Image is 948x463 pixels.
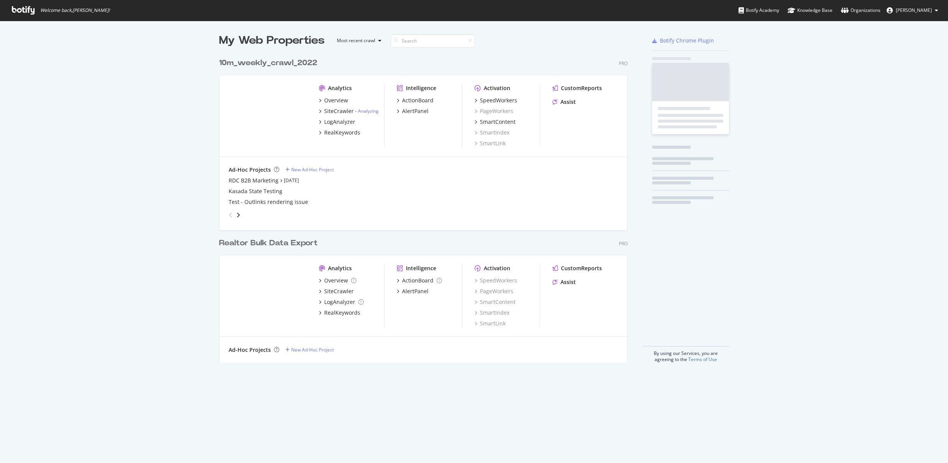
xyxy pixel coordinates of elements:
[285,166,334,173] a: New Ad-Hoc Project
[402,287,429,295] div: AlertPanel
[475,140,506,147] a: SmartLink
[229,198,308,206] a: Test - Outlinks rendering issue
[475,298,516,306] a: SmartContent
[319,298,364,306] a: LogAnalyzer
[319,277,356,284] a: Overview
[358,108,379,114] a: Analyzing
[324,97,348,104] div: Overview
[402,97,434,104] div: ActionBoard
[406,264,436,272] div: Intelligence
[229,84,307,146] img: realtor.com
[324,107,354,115] div: SiteCrawler
[324,277,348,284] div: Overview
[475,129,509,136] a: SmartIndex
[406,84,436,92] div: Intelligence
[319,107,379,115] a: SiteCrawler- Analyzing
[480,97,517,104] div: SpeedWorkers
[337,38,375,43] div: Most recent crawl
[739,7,779,14] div: Botify Academy
[324,129,360,136] div: RealKeywords
[391,34,475,48] input: Search
[291,346,334,353] div: New Ad-Hoc Project
[561,278,576,286] div: Assist
[319,118,355,126] a: LogAnalyzer
[319,309,360,317] a: RealKeywords
[896,7,932,13] span: Bengu Eker
[319,287,354,295] a: SiteCrawler
[397,277,442,284] a: ActionBoard
[402,277,434,284] div: ActionBoard
[324,118,355,126] div: LogAnalyzer
[331,34,384,47] button: Most recent crawl
[236,211,241,219] div: angle-right
[324,298,355,306] div: LogAnalyzer
[229,166,271,174] div: Ad-Hoc Projects
[561,84,602,92] div: CustomReports
[219,48,634,363] div: grid
[484,264,510,272] div: Activation
[660,37,714,44] div: Botify Chrome Plugin
[619,240,628,247] div: Pro
[552,84,602,92] a: CustomReports
[484,84,510,92] div: Activation
[688,356,717,363] a: Terms of Use
[229,177,279,184] a: RDC B2B Marketing
[652,37,714,44] a: Botify Chrome Plugin
[397,107,429,115] a: AlertPanel
[219,57,317,69] div: 10m_weekly_crawl_2022
[355,108,379,114] div: -
[552,98,576,106] a: Assist
[480,118,516,126] div: SmartContent
[284,177,299,184] a: [DATE]
[402,107,429,115] div: AlertPanel
[475,309,509,317] a: SmartIndex
[219,238,321,249] a: Realtor Bulk Data Export
[328,264,352,272] div: Analytics
[324,309,360,317] div: RealKeywords
[324,287,354,295] div: SiteCrawler
[226,209,236,221] div: angle-left
[788,7,833,14] div: Knowledge Base
[229,346,271,354] div: Ad-Hoc Projects
[219,238,318,249] div: Realtor Bulk Data Export
[619,60,628,67] div: Pro
[552,278,576,286] a: Assist
[397,287,429,295] a: AlertPanel
[475,277,517,284] a: SpeedWorkers
[229,264,307,327] img: realtorsecondary.com
[475,118,516,126] a: SmartContent
[561,98,576,106] div: Assist
[319,97,348,104] a: Overview
[319,129,360,136] a: RealKeywords
[328,84,352,92] div: Analytics
[219,57,320,69] a: 10m_weekly_crawl_2022
[841,7,880,14] div: Organizations
[561,264,602,272] div: CustomReports
[880,4,944,16] button: [PERSON_NAME]
[229,187,282,195] a: Kasada State Testing
[291,166,334,173] div: New Ad-Hoc Project
[475,287,513,295] a: PageWorkers
[219,33,325,48] div: My Web Properties
[475,320,506,327] a: SmartLink
[475,107,513,115] a: PageWorkers
[475,97,517,104] a: SpeedWorkers
[40,7,110,13] span: Welcome back, [PERSON_NAME] !
[552,264,602,272] a: CustomReports
[285,346,334,353] a: New Ad-Hoc Project
[643,346,729,363] div: By using our Services, you are agreeing to the
[397,97,434,104] a: ActionBoard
